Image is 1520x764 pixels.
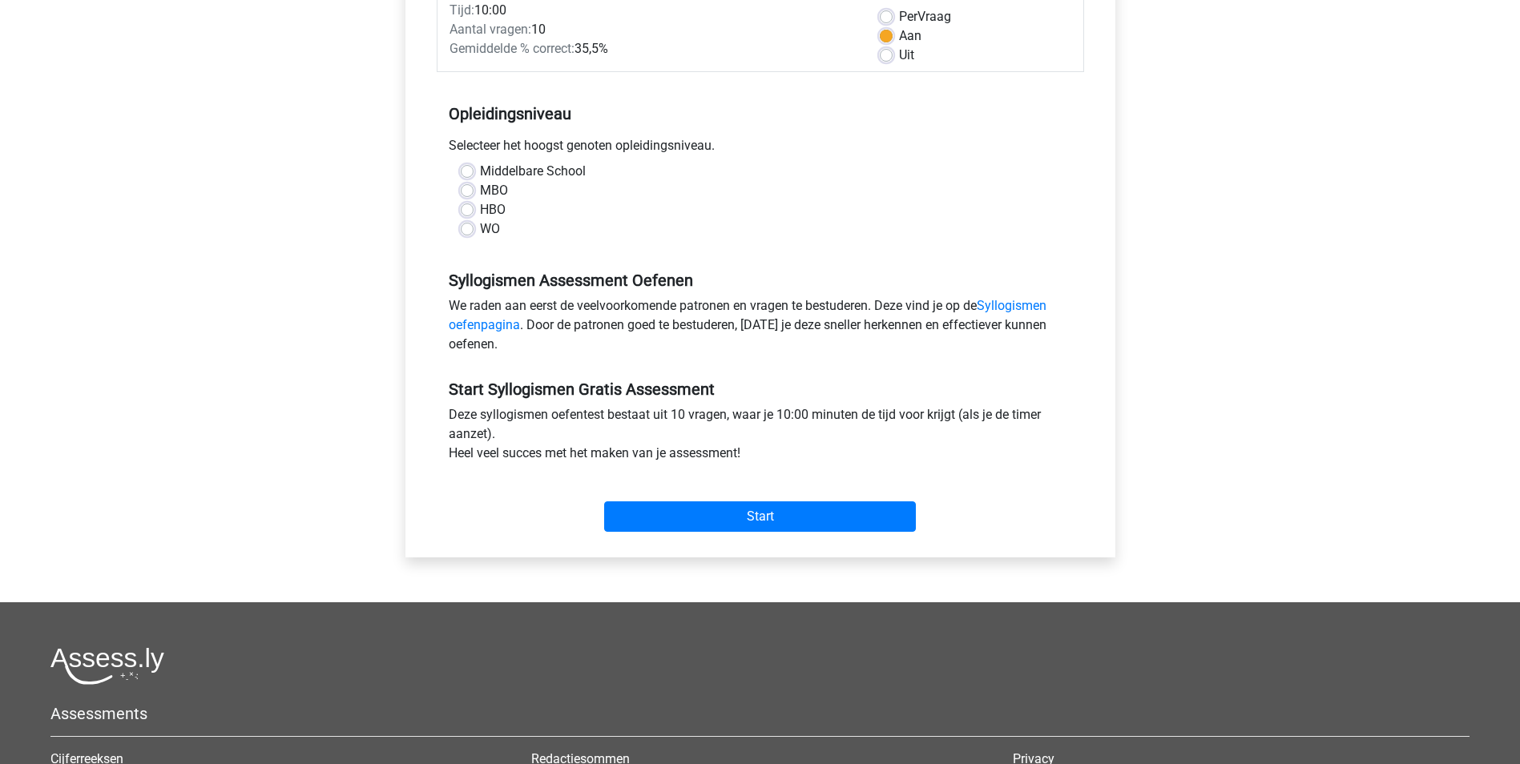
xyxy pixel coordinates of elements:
div: Deze syllogismen oefentest bestaat uit 10 vragen, waar je 10:00 minuten de tijd voor krijgt (als ... [437,405,1084,469]
input: Start [604,501,916,532]
span: Tijd: [450,2,474,18]
h5: Syllogismen Assessment Oefenen [449,271,1072,290]
img: Assessly logo [50,647,164,685]
label: Aan [899,26,921,46]
div: We raden aan eerst de veelvoorkomende patronen en vragen te bestuderen. Deze vind je op de . Door... [437,296,1084,360]
div: 10 [437,20,868,39]
span: Per [899,9,917,24]
div: Selecteer het hoogst genoten opleidingsniveau. [437,136,1084,162]
h5: Assessments [50,704,1470,723]
span: Gemiddelde % correct: [450,41,575,56]
h5: Opleidingsniveau [449,98,1072,130]
label: HBO [480,200,506,219]
label: Uit [899,46,914,65]
label: Vraag [899,7,951,26]
span: Aantal vragen: [450,22,531,37]
label: Middelbare School [480,162,586,181]
label: WO [480,219,500,239]
div: 10:00 [437,1,868,20]
div: 35,5% [437,39,868,58]
label: MBO [480,181,508,200]
h5: Start Syllogismen Gratis Assessment [449,380,1072,399]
